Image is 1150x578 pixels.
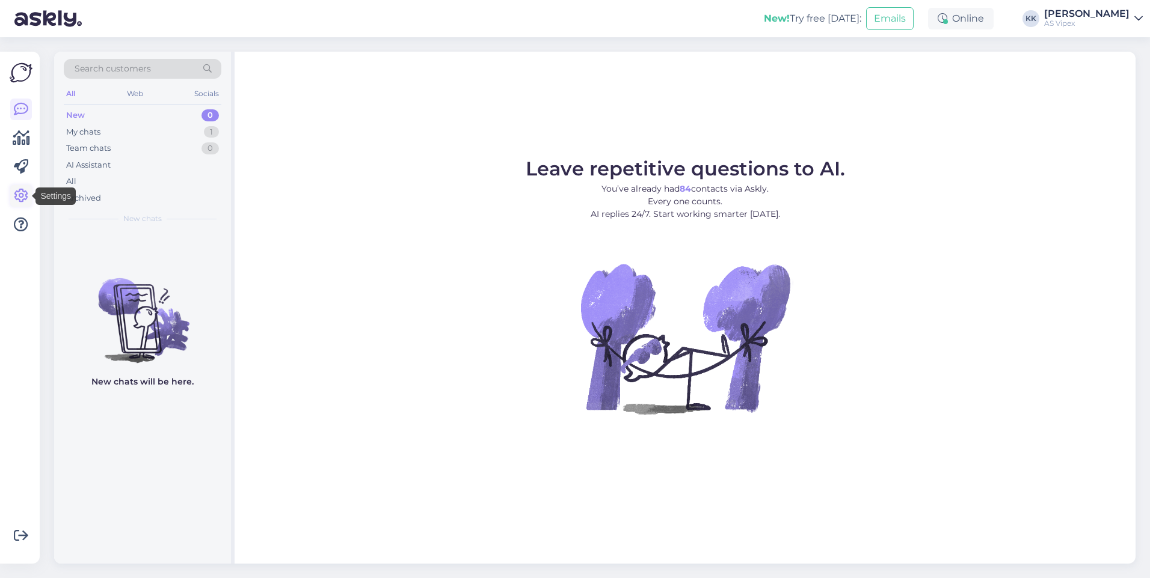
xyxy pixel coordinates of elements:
[64,86,78,102] div: All
[91,376,194,388] p: New chats will be here.
[125,86,146,102] div: Web
[577,230,793,446] img: No Chat active
[1044,9,1130,19] div: [PERSON_NAME]
[192,86,221,102] div: Socials
[1044,19,1130,28] div: AS Vipex
[66,109,85,121] div: New
[123,213,162,224] span: New chats
[66,126,100,138] div: My chats
[764,11,861,26] div: Try free [DATE]:
[66,159,111,171] div: AI Assistant
[1022,10,1039,27] div: KK
[201,109,219,121] div: 0
[35,187,76,205] div: Settings
[866,7,914,30] button: Emails
[526,183,845,221] p: You’ve already had contacts via Askly. Every one counts. AI replies 24/7. Start working smarter [...
[204,126,219,138] div: 1
[66,192,101,204] div: Archived
[526,157,845,180] span: Leave repetitive questions to AI.
[66,142,111,154] div: Team chats
[928,8,994,29] div: Online
[1044,9,1143,28] a: [PERSON_NAME]AS Vipex
[66,175,76,187] div: All
[680,183,691,194] b: 84
[10,61,32,84] img: Askly Logo
[54,257,231,365] img: No chats
[201,142,219,154] div: 0
[764,13,790,24] b: New!
[75,62,151,75] span: Search customers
